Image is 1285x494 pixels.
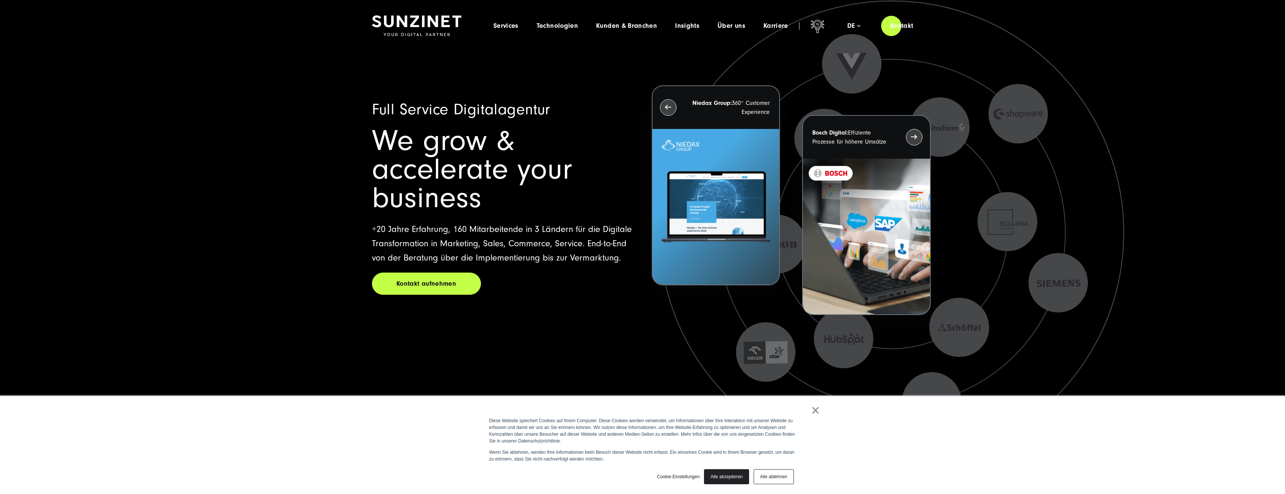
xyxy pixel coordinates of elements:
[675,22,699,30] a: Insights
[657,473,699,480] a: Cookie-Einstellungen
[803,159,930,315] img: BOSCH - Kundeprojekt - Digital Transformation Agentur SUNZINET
[812,128,892,146] p: Effiziente Prozesse für höhere Umsätze
[537,22,578,30] a: Technologien
[718,22,745,30] a: Über uns
[847,22,860,30] div: de
[372,222,634,265] p: +20 Jahre Erfahrung, 160 Mitarbeitende in 3 Ländern für die Digitale Transformation in Marketing,...
[811,407,820,414] a: ×
[372,101,550,118] span: Full Service Digitalagentur
[704,469,749,484] a: Alle akzeptieren
[802,115,930,315] button: Bosch Digital:Effiziente Prozesse für höhere Umsätze BOSCH - Kundeprojekt - Digital Transformatio...
[493,22,519,30] a: Services
[652,129,779,285] img: Letztes Projekt von Niedax. Ein Laptop auf dem die Niedax Website geöffnet ist, auf blauem Hinter...
[372,273,481,295] a: Kontakt aufnehmen
[489,417,796,444] p: Diese Website speichert Cookies auf Ihrem Computer. Diese Cookies werden verwendet, um Informatio...
[763,22,788,30] a: Karriere
[754,469,794,484] a: Alle ablehnen
[881,15,922,36] a: Kontakt
[652,85,780,286] button: Niedax Group:360° Customer Experience Letztes Projekt von Niedax. Ein Laptop auf dem die Niedax W...
[692,100,732,106] strong: Niedax Group:
[372,15,461,36] img: SUNZINET Full Service Digital Agentur
[372,127,634,212] h1: We grow & accelerate your business
[489,449,796,462] p: Wenn Sie ablehnen, werden Ihre Informationen beim Besuch dieser Website nicht erfasst. Ein einzel...
[690,98,770,117] p: 360° Customer Experience
[812,129,848,136] strong: Bosch Digital:
[596,22,657,30] a: Kunden & Branchen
